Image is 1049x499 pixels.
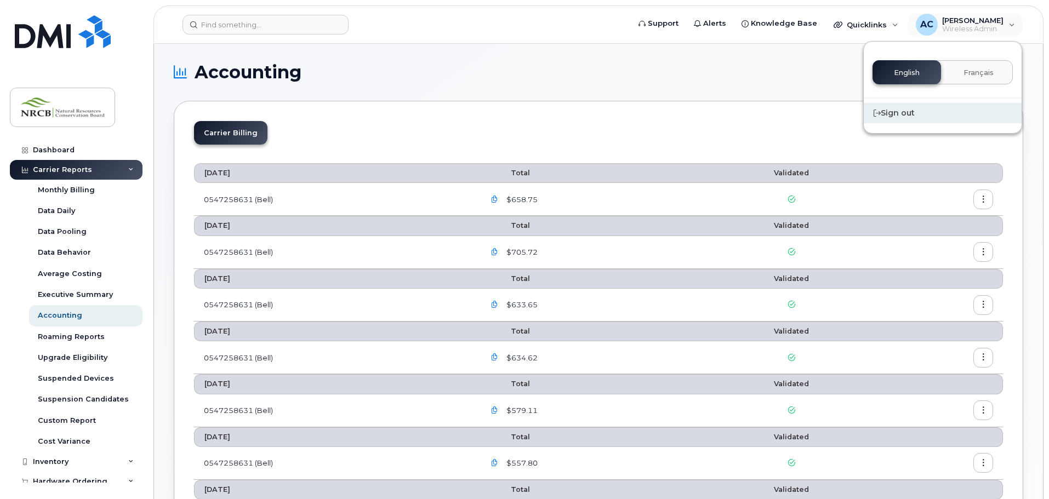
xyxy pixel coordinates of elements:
[484,221,530,230] span: Total
[504,300,538,310] span: $633.65
[484,169,530,177] span: Total
[484,380,530,388] span: Total
[194,269,475,289] th: [DATE]
[705,374,878,394] th: Validated
[705,216,878,236] th: Validated
[194,322,475,341] th: [DATE]
[705,269,878,289] th: Validated
[484,274,530,283] span: Total
[504,247,538,257] span: $705.72
[484,485,530,494] span: Total
[194,341,475,374] td: 0547258631 (Bell)
[194,447,475,480] td: 0547258631 (Bell)
[194,289,475,322] td: 0547258631 (Bell)
[705,427,878,447] th: Validated
[194,236,475,269] td: 0547258631 (Bell)
[194,216,475,236] th: [DATE]
[504,194,538,205] span: $658.75
[194,163,475,183] th: [DATE]
[195,64,301,81] span: Accounting
[705,322,878,341] th: Validated
[504,353,538,363] span: $634.62
[705,163,878,183] th: Validated
[194,183,475,216] td: 0547258631 (Bell)
[864,103,1022,123] div: Sign out
[484,433,530,441] span: Total
[194,374,475,394] th: [DATE]
[964,68,994,77] span: Français
[194,427,475,447] th: [DATE]
[504,405,538,416] span: $579.11
[194,394,475,427] td: 0547258631 (Bell)
[484,327,530,335] span: Total
[504,458,538,468] span: $557.80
